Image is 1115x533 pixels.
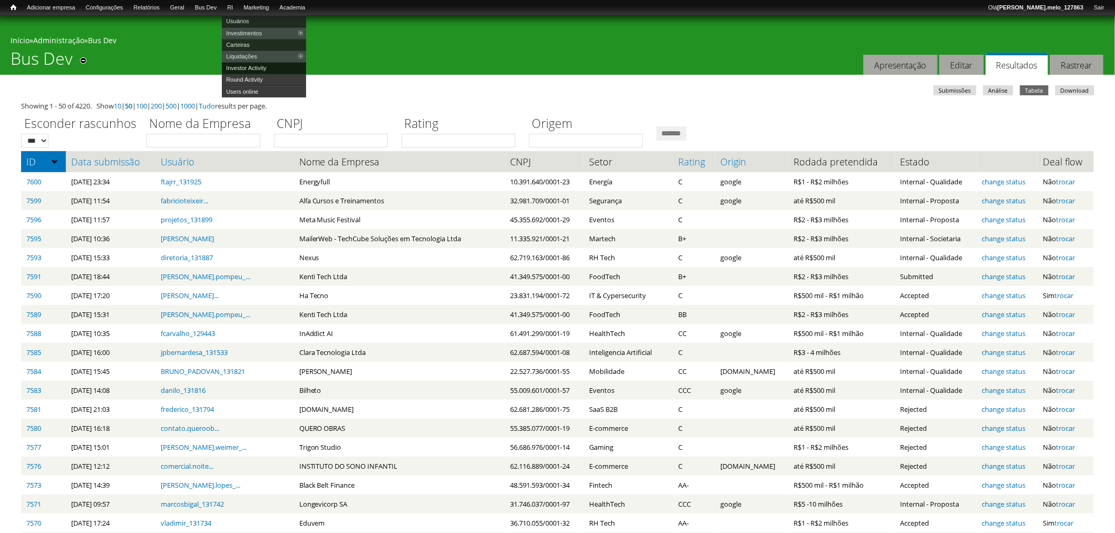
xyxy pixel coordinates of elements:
[26,386,41,395] a: 7583
[275,3,311,13] a: Academia
[161,386,206,395] a: danilo_131816
[161,329,215,338] a: fcarvalho_129443
[294,457,505,476] td: INSTITUTO DO SONO INFANTIL
[895,343,977,362] td: Internal - Qualidade
[1056,215,1075,224] a: trocar
[983,3,1089,13] a: Olá[PERSON_NAME].melo_127863
[584,286,673,305] td: IT & Cypersecurity
[26,234,41,243] a: 7595
[895,248,977,267] td: Internal - Qualidade
[505,381,584,400] td: 55.009.601/0001-57
[788,151,895,172] th: Rodada pretendida
[66,305,155,324] td: [DATE] 15:31
[982,423,1026,433] a: change status
[21,101,1094,111] div: Showing 1 - 50 of 4220. Show | | | | | | results per page.
[294,229,505,248] td: MailerWeb - TechCube Soluções em Tecnologia Ltda
[505,191,584,210] td: 32.981.709/0001-01
[294,514,505,532] td: Eduvem
[584,495,673,514] td: HealthTech
[11,35,30,45] a: Início
[66,419,155,438] td: [DATE] 16:18
[982,310,1026,319] a: change status
[584,191,673,210] td: Segurança
[66,400,155,419] td: [DATE] 21:03
[22,3,81,13] a: Adicionar empresa
[11,48,73,75] h1: Bus Dev
[584,305,673,324] td: FoodTech
[788,305,895,324] td: R$2 - R$3 milhões
[66,514,155,532] td: [DATE] 17:24
[1038,191,1094,210] td: Não
[26,442,41,452] a: 7577
[26,177,41,186] a: 7600
[673,400,716,419] td: C
[66,172,155,191] td: [DATE] 23:34
[66,381,155,400] td: [DATE] 14:08
[294,400,505,419] td: [DOMAIN_NAME]
[161,272,250,281] a: [PERSON_NAME].pompeu_...
[161,291,219,300] a: [PERSON_NAME]...
[66,286,155,305] td: [DATE] 17:20
[1038,514,1094,532] td: Sim
[26,196,41,205] a: 7599
[294,210,505,229] td: Meta Music Festival
[584,362,673,381] td: Mobilidade
[673,419,716,438] td: C
[584,476,673,495] td: Fintech
[982,386,1026,395] a: change status
[1038,476,1094,495] td: Não
[673,267,716,286] td: B+
[161,461,213,471] a: comercial.noite...
[66,457,155,476] td: [DATE] 12:12
[895,419,977,438] td: Rejected
[66,229,155,248] td: [DATE] 10:36
[26,215,41,224] a: 7596
[505,362,584,381] td: 22.527.736/0001-55
[895,362,977,381] td: Internal - Qualidade
[294,476,505,495] td: Black Belt Finance
[982,272,1026,281] a: change status
[895,229,977,248] td: Internal - Societaria
[895,400,977,419] td: Rejected
[788,381,895,400] td: até R$500 mil
[190,3,222,13] a: Bus Dev
[788,191,895,210] td: até R$500 mil
[180,101,195,111] a: 1000
[982,196,1026,205] a: change status
[161,423,219,433] a: contato.queroob...
[788,495,895,514] td: R$5 -10 milhões
[505,172,584,191] td: 10.391.640/0001-23
[715,324,788,343] td: google
[161,518,211,528] a: vladimir_131734
[1056,177,1075,186] a: trocar
[1089,3,1110,13] a: Sair
[26,518,41,528] a: 7570
[1056,461,1075,471] a: trocar
[161,442,247,452] a: [PERSON_NAME].weimer_...
[1056,386,1075,395] a: trocar
[26,310,41,319] a: 7589
[584,172,673,191] td: Energía
[114,101,121,111] a: 10
[715,381,788,400] td: google
[673,172,716,191] td: C
[788,343,895,362] td: R$3 - 4 milhões
[1038,362,1094,381] td: Não
[895,438,977,457] td: Rejected
[26,291,41,300] a: 7590
[505,457,584,476] td: 62.116.889/0001-24
[66,267,155,286] td: [DATE] 18:44
[895,324,977,343] td: Internal - Qualidade
[1038,343,1094,362] td: Não
[66,495,155,514] td: [DATE] 09:57
[161,215,212,224] a: projetos_131899
[895,457,977,476] td: Rejected
[986,53,1048,75] a: Resultados
[66,248,155,267] td: [DATE] 15:33
[505,324,584,343] td: 61.491.299/0001-19
[584,457,673,476] td: E-commerce
[788,210,895,229] td: R$2 - R$3 milhões
[26,499,41,509] a: 7571
[294,362,505,381] td: [PERSON_NAME]
[788,400,895,419] td: até R$500 mil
